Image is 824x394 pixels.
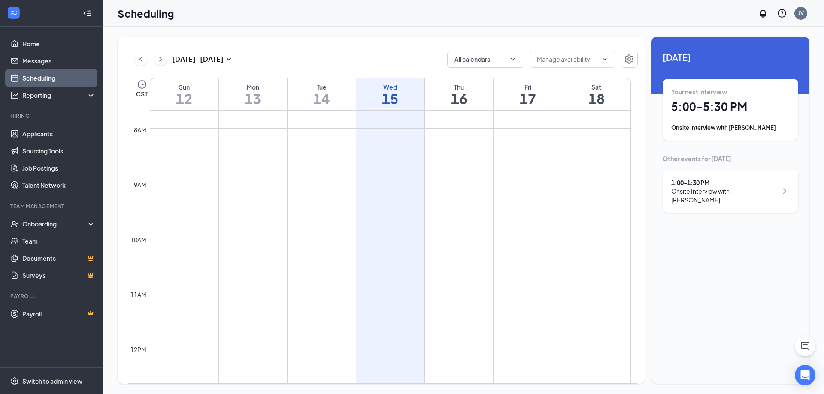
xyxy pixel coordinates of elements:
h1: 5:00 - 5:30 PM [671,99,790,114]
div: 8am [132,125,148,135]
svg: Clock [137,79,147,90]
svg: ChevronDown [601,56,608,63]
button: Settings [621,51,638,68]
a: SurveysCrown [22,267,96,284]
a: Sourcing Tools [22,142,96,159]
span: [DATE] [663,51,798,64]
div: Reporting [22,91,96,99]
svg: ChevronLeft [136,54,145,64]
button: All calendarsChevronDown [447,51,524,68]
div: Mon [219,83,287,91]
a: PayrollCrown [22,305,96,322]
a: October 13, 2025 [219,78,287,110]
div: Tue [288,83,356,91]
div: Your next interview [671,87,790,96]
svg: WorkstreamLogo [9,9,18,17]
h1: 17 [494,91,562,106]
svg: UserCheck [10,220,19,228]
div: Fri [494,83,562,91]
a: Job Postings [22,159,96,177]
div: Sat [562,83,630,91]
input: Manage availability [537,54,598,64]
h1: 18 [562,91,630,106]
div: Sun [150,83,218,91]
div: JV [798,9,804,17]
div: 11am [129,290,148,299]
a: October 17, 2025 [494,78,562,110]
h3: [DATE] - [DATE] [172,54,224,64]
a: Messages [22,52,96,69]
button: ChatActive [795,336,815,356]
div: Team Management [10,202,94,210]
a: October 15, 2025 [356,78,424,110]
svg: Settings [10,377,19,385]
a: Talent Network [22,177,96,194]
a: October 18, 2025 [562,78,630,110]
svg: ChatActive [800,341,810,351]
a: October 12, 2025 [150,78,218,110]
a: Scheduling [22,69,96,87]
a: Applicants [22,125,96,142]
a: October 16, 2025 [425,78,493,110]
svg: QuestionInfo [777,8,787,18]
button: ChevronLeft [134,53,147,66]
a: DocumentsCrown [22,250,96,267]
div: Onboarding [22,220,88,228]
div: Switch to admin view [22,377,82,385]
h1: 12 [150,91,218,106]
a: October 14, 2025 [288,78,356,110]
div: 12pm [129,345,148,354]
svg: Analysis [10,91,19,99]
a: Home [22,35,96,52]
div: Onsite Interview with [PERSON_NAME] [671,187,777,204]
svg: Collapse [83,9,91,18]
div: 1:00 - 1:30 PM [671,178,777,187]
h1: 16 [425,91,493,106]
div: Wed [356,83,424,91]
a: Team [22,232,96,250]
div: Thu [425,83,493,91]
h1: 13 [219,91,287,106]
button: ChevronRight [154,53,167,66]
h1: 14 [288,91,356,106]
svg: Settings [624,54,634,64]
div: Hiring [10,112,94,120]
h1: Scheduling [118,6,174,21]
div: 9am [132,180,148,189]
div: 10am [129,235,148,244]
svg: ChevronDown [509,55,517,63]
div: Other events for [DATE] [663,154,798,163]
svg: Notifications [758,8,768,18]
div: Payroll [10,292,94,300]
div: Onsite Interview with [PERSON_NAME] [671,123,790,132]
svg: ChevronRight [779,186,790,196]
svg: ChevronRight [156,54,165,64]
h1: 15 [356,91,424,106]
svg: SmallChevronDown [224,54,234,64]
span: CST [136,90,148,98]
div: Open Intercom Messenger [795,365,815,385]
